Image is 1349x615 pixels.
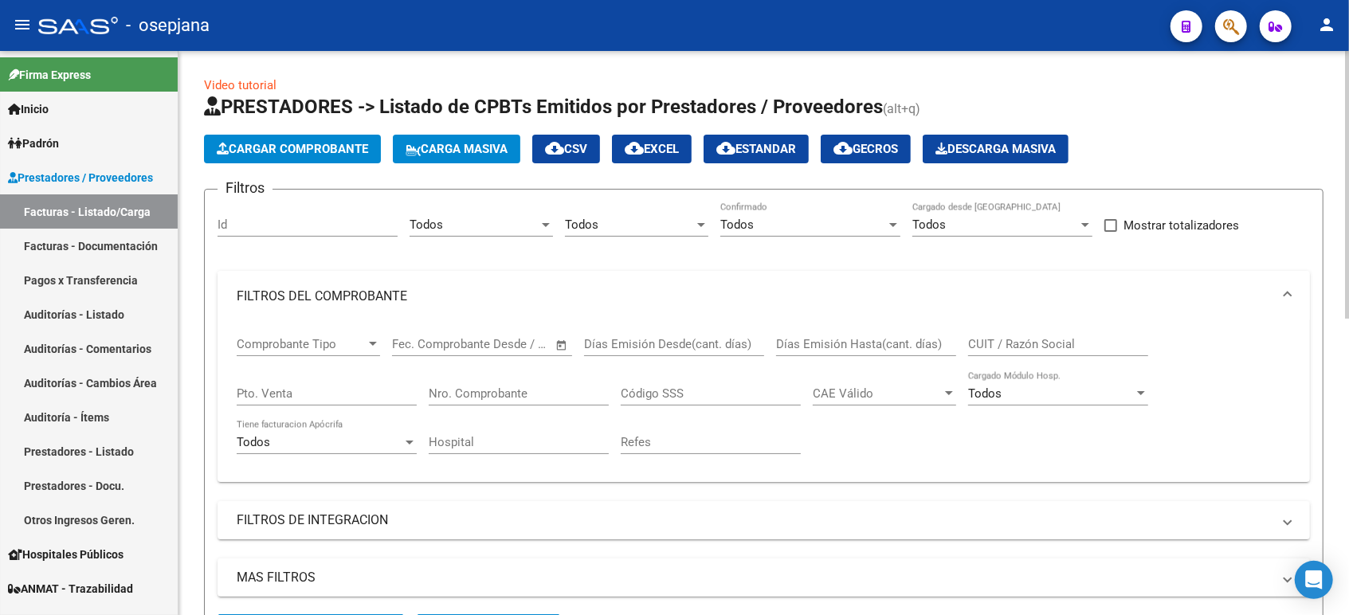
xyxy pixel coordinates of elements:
[410,217,443,232] span: Todos
[565,217,598,232] span: Todos
[8,100,49,118] span: Inicio
[833,139,853,158] mat-icon: cloud_download
[8,580,133,597] span: ANMAT - Trazabilidad
[13,15,32,34] mat-icon: menu
[912,217,946,232] span: Todos
[237,337,366,351] span: Comprobante Tipo
[218,177,273,199] h3: Filtros
[8,169,153,186] span: Prestadores / Proveedores
[237,511,1272,529] mat-panel-title: FILTROS DE INTEGRACION
[720,217,754,232] span: Todos
[716,139,735,158] mat-icon: cloud_download
[716,142,796,156] span: Estandar
[392,337,457,351] input: Fecha inicio
[813,386,942,401] span: CAE Válido
[406,142,508,156] span: Carga Masiva
[625,142,679,156] span: EXCEL
[237,288,1272,305] mat-panel-title: FILTROS DEL COMPROBANTE
[218,322,1310,482] div: FILTROS DEL COMPROBANTE
[625,139,644,158] mat-icon: cloud_download
[545,139,564,158] mat-icon: cloud_download
[218,558,1310,597] mat-expansion-panel-header: MAS FILTROS
[218,501,1310,539] mat-expansion-panel-header: FILTROS DE INTEGRACION
[393,135,520,163] button: Carga Masiva
[968,386,1002,401] span: Todos
[833,142,898,156] span: Gecros
[1295,561,1333,599] div: Open Intercom Messenger
[8,546,124,563] span: Hospitales Públicos
[471,337,548,351] input: Fecha fin
[1124,216,1239,235] span: Mostrar totalizadores
[126,8,210,43] span: - osepjana
[935,142,1056,156] span: Descarga Masiva
[217,142,368,156] span: Cargar Comprobante
[883,101,920,116] span: (alt+q)
[923,135,1069,163] app-download-masive: Descarga masiva de comprobantes (adjuntos)
[612,135,692,163] button: EXCEL
[237,569,1272,586] mat-panel-title: MAS FILTROS
[8,135,59,152] span: Padrón
[821,135,911,163] button: Gecros
[923,135,1069,163] button: Descarga Masiva
[1317,15,1336,34] mat-icon: person
[218,271,1310,322] mat-expansion-panel-header: FILTROS DEL COMPROBANTE
[545,142,587,156] span: CSV
[204,78,276,92] a: Video tutorial
[704,135,809,163] button: Estandar
[237,435,270,449] span: Todos
[204,135,381,163] button: Cargar Comprobante
[532,135,600,163] button: CSV
[8,66,91,84] span: Firma Express
[553,336,571,355] button: Open calendar
[204,96,883,118] span: PRESTADORES -> Listado de CPBTs Emitidos por Prestadores / Proveedores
